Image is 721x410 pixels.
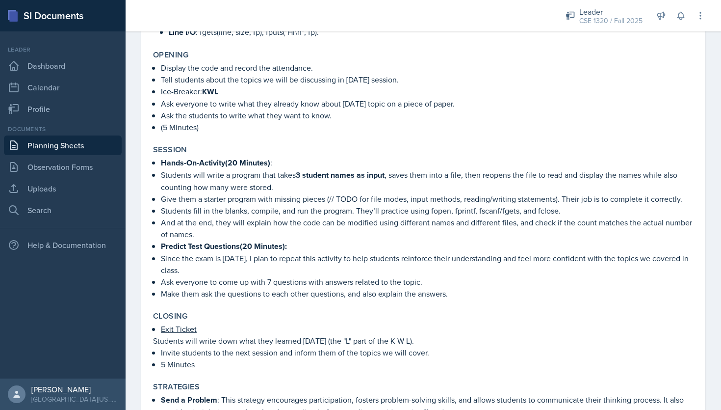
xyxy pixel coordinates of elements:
div: [GEOGRAPHIC_DATA][US_STATE] [31,394,118,404]
a: Profile [4,99,122,119]
p: Students fill in the blanks, compile, and run the program. They’ll practice using fopen, fprintf,... [161,205,694,217]
strong: Hands-On-Activity(20 Minutes) [161,157,270,168]
label: Opening [153,50,189,60]
div: Help & Documentation [4,235,122,255]
p: : [161,157,694,169]
p: Since the exam is [DATE], I plan to repeat this activity to help students reinforce their underst... [161,252,694,276]
a: Uploads [4,179,122,198]
a: Planning Sheets [4,136,122,155]
strong: 3 student names as input [296,169,385,181]
p: Students will write down what they learned [DATE] (the "L" part of the K W L). [153,335,694,347]
a: Calendar [4,78,122,97]
p: Students will write a program that takes , saves them into a file, then reopens the file to read ... [161,169,694,193]
div: CSE 1320 / Fall 2025 [579,16,643,26]
label: Session [153,145,187,155]
a: Search [4,200,122,220]
strong: Line I/O [169,27,196,38]
div: Leader [4,45,122,54]
div: Leader [579,6,643,18]
p: Invite students to the next session and inform them of the topics we will cover. [161,347,694,358]
p: And at the end, they will explain how the code can be modified using different names and differen... [161,217,694,240]
p: Make them ask the questions to each other questions, and also explain the answers. [161,288,694,300]
strong: Send a Problem [161,394,217,406]
label: Strategies [153,382,200,392]
a: Observation Forms [4,157,122,177]
p: Tell students about the topics we will be discussing in [DATE] session. [161,74,694,85]
u: Exit Ticket [161,324,197,334]
p: Ask the students to write what they want to know. [161,109,694,121]
label: Closing [153,311,188,321]
p: : fgets(line, size, fp), fputs("Hi\n", fp). [169,26,694,38]
div: Documents [4,125,122,134]
p: Ice-Breaker: [161,85,694,98]
strong: KWL [202,86,218,97]
div: [PERSON_NAME] [31,384,118,394]
p: Ask everyone to come up with 7 questions with answers related to the topic. [161,276,694,288]
p: Display the code and record the attendance. [161,62,694,74]
p: 5 Minutes [161,358,694,370]
p: (5 Minutes) [161,121,694,133]
p: Give them a starter program with missing pieces (// TODO for file modes, input methods, reading/w... [161,193,694,205]
strong: Predict Test Questions(20 Minutes): [161,241,287,252]
a: Dashboard [4,56,122,76]
p: Ask everyone to write what they already know about [DATE] topic on a piece of paper. [161,98,694,109]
